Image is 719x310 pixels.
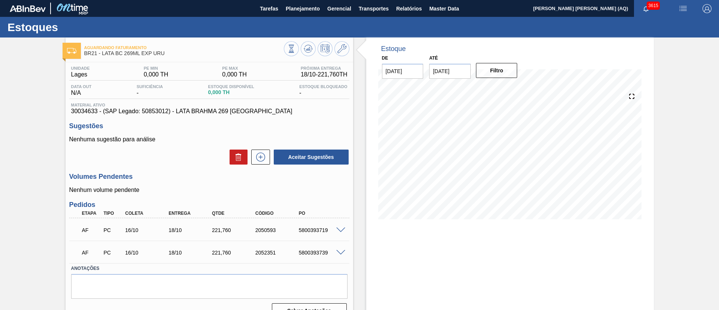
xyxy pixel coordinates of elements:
[260,4,278,13] span: Tarefas
[208,84,254,89] span: Estoque Disponível
[301,71,348,78] span: 18/10 - 221,760 TH
[248,150,270,165] div: Nova sugestão
[254,250,302,256] div: 2052351
[297,211,346,216] div: PO
[123,250,172,256] div: 16/10/2025
[284,41,299,56] button: Visão Geral dos Estoques
[69,187,349,193] p: Nenhum volume pendente
[167,227,215,233] div: 18/10/2025
[703,4,712,13] img: Logout
[71,103,348,107] span: Material ativo
[135,84,165,96] div: -
[208,90,254,95] span: 0,000 TH
[647,1,660,10] span: 3615
[270,149,349,165] div: Aceitar Sugestões
[382,55,388,61] label: De
[274,150,349,165] button: Aceitar Sugestões
[80,222,103,238] div: Aguardando Faturamento
[84,45,284,50] span: Aguardando Faturamento
[144,71,169,78] span: 0,000 TH
[144,66,169,70] span: PE MIN
[71,108,348,115] span: 30034633 - (SAP Legado: 50853012) - LATA BRAHMA 269 [GEOGRAPHIC_DATA]
[429,64,471,79] input: dd/mm/yyyy
[69,173,349,181] h3: Volumes Pendentes
[334,41,349,56] button: Ir ao Master Data / Geral
[101,250,124,256] div: Pedido de Compra
[69,122,349,130] h3: Sugestões
[167,250,215,256] div: 18/10/2025
[7,23,140,31] h1: Estoques
[101,211,124,216] div: Tipo
[222,66,247,70] span: PE MAX
[476,63,518,78] button: Filtro
[82,227,101,233] p: AF
[429,55,438,61] label: Até
[69,201,349,209] h3: Pedidos
[634,3,658,14] button: Notificações
[679,4,688,13] img: userActions
[226,150,248,165] div: Excluir Sugestões
[254,211,302,216] div: Código
[84,51,284,56] span: BR21 - LATA BC 269ML EXP URU
[80,244,103,261] div: Aguardando Faturamento
[301,41,316,56] button: Atualizar Gráfico
[381,45,406,53] div: Estoque
[297,84,349,96] div: -
[299,84,347,89] span: Estoque Bloqueado
[210,211,259,216] div: Qtde
[396,4,422,13] span: Relatórios
[254,227,302,233] div: 2050593
[429,4,459,13] span: Master Data
[297,227,346,233] div: 5800393719
[327,4,351,13] span: Gerencial
[69,84,94,96] div: N/A
[10,5,46,12] img: TNhmsLtSVTkK8tSr43FrP2fwEKptu5GPRR3wAAAABJRU5ErkJggg==
[382,64,424,79] input: dd/mm/yyyy
[297,250,346,256] div: 5800393739
[80,211,103,216] div: Etapa
[286,4,320,13] span: Planejamento
[67,48,76,54] img: Ícone
[71,66,90,70] span: Unidade
[69,136,349,143] p: Nenhuma sugestão para análise
[210,250,259,256] div: 221,760
[71,71,90,78] span: Lages
[222,71,247,78] span: 0,000 TH
[123,211,172,216] div: Coleta
[101,227,124,233] div: Pedido de Compra
[318,41,333,56] button: Programar Estoque
[71,263,348,274] label: Anotações
[137,84,163,89] span: Suficiência
[301,66,348,70] span: Próxima Entrega
[359,4,389,13] span: Transportes
[71,84,92,89] span: Data out
[82,250,101,256] p: AF
[123,227,172,233] div: 16/10/2025
[210,227,259,233] div: 221,760
[167,211,215,216] div: Entrega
